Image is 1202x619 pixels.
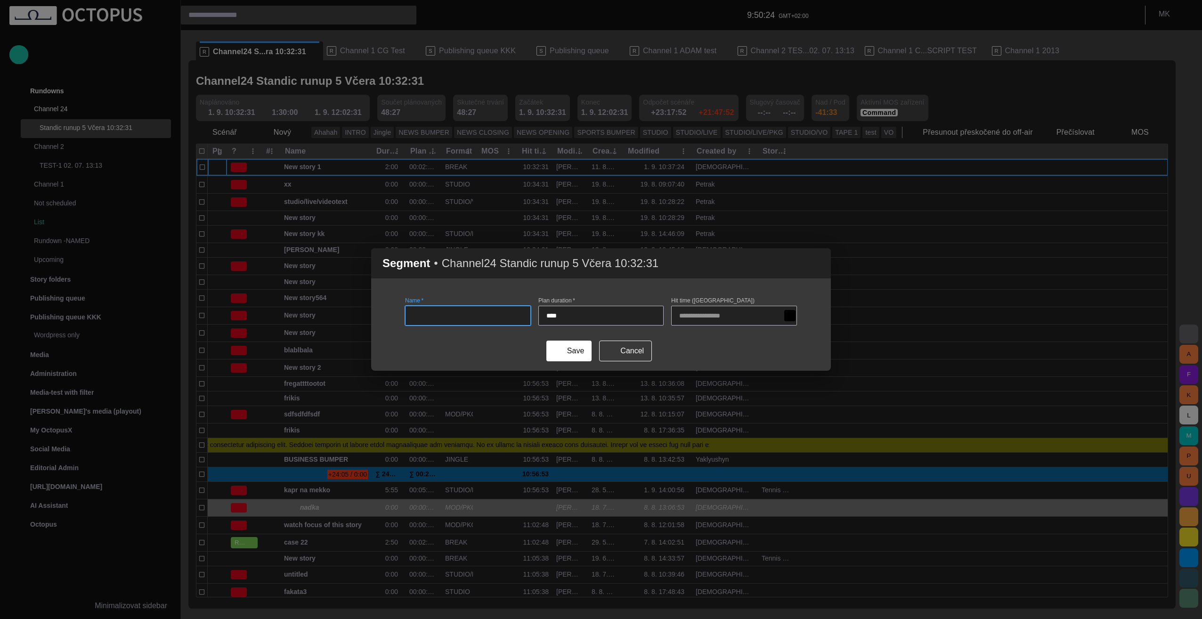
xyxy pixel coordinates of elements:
[538,296,575,304] label: Plan duration
[546,341,592,361] button: Save
[671,296,755,304] label: Hit time ([GEOGRAPHIC_DATA])
[442,257,658,270] h3: Channel24 Standic runup 5 Včera 10:32:31
[371,248,831,278] div: Segment
[405,296,423,304] label: Name
[371,248,831,371] div: Segment
[599,341,652,361] button: Cancel
[382,257,430,270] h2: Segment
[434,257,438,270] h3: •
